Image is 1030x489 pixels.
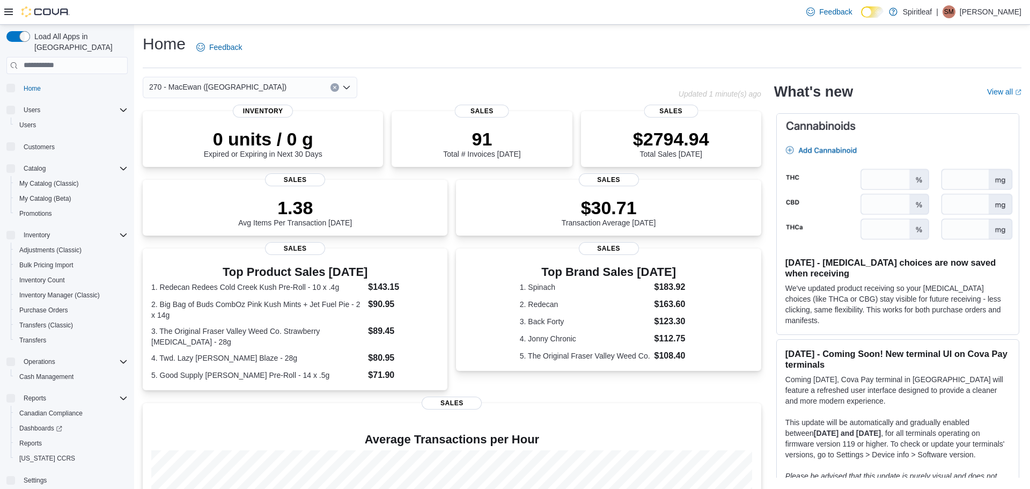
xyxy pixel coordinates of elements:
[11,288,132,303] button: Inventory Manager (Classic)
[151,282,364,293] dt: 1. Redecan Redees Cold Creek Kush Pre-Roll - 10 x .4g
[19,306,68,315] span: Purchase Orders
[785,348,1010,370] h3: [DATE] - Coming Soon! New terminal UI on Cova Pay terminals
[19,454,75,463] span: [US_STATE] CCRS
[11,118,132,133] button: Users
[15,177,128,190] span: My Catalog (Classic)
[443,128,520,158] div: Total # Invoices [DATE]
[960,5,1021,18] p: [PERSON_NAME]
[368,369,439,382] dd: $71.90
[785,257,1010,279] h3: [DATE] - [MEDICAL_DATA] choices are now saved when receiving
[19,355,128,368] span: Operations
[24,164,46,173] span: Catalog
[443,128,520,150] p: 91
[943,5,955,18] div: Shelby M
[987,87,1021,96] a: View allExternal link
[19,82,45,95] a: Home
[19,246,82,254] span: Adjustments (Classic)
[11,318,132,333] button: Transfers (Classic)
[15,304,72,317] a: Purchase Orders
[15,289,104,302] a: Inventory Manager (Classic)
[2,81,132,96] button: Home
[15,437,128,450] span: Reports
[19,104,45,116] button: Users
[19,179,79,188] span: My Catalog (Classic)
[520,299,650,310] dt: 2. Redecan
[644,105,698,118] span: Sales
[903,5,932,18] p: Spiritleaf
[24,231,50,239] span: Inventory
[15,192,76,205] a: My Catalog (Beta)
[11,369,132,384] button: Cash Management
[368,325,439,338] dd: $89.45
[19,121,36,129] span: Users
[774,83,853,100] h2: What's new
[24,106,40,114] span: Users
[11,436,132,451] button: Reports
[15,370,78,383] a: Cash Management
[15,452,128,465] span: Washington CCRS
[143,33,186,55] h1: Home
[654,332,698,345] dd: $112.75
[11,243,132,258] button: Adjustments (Classic)
[15,207,128,220] span: Promotions
[861,6,884,18] input: Dark Mode
[24,394,46,403] span: Reports
[15,319,77,332] a: Transfers (Classic)
[265,173,325,186] span: Sales
[15,274,128,287] span: Inventory Count
[19,373,73,381] span: Cash Management
[21,6,70,17] img: Cova
[151,299,364,320] dt: 2. Big Bag of Buds CombOz Pink Kush Mints + Jet Fuel Pie - 2 x 14g
[15,407,128,420] span: Canadian Compliance
[11,451,132,466] button: [US_STATE] CCRS
[368,352,439,364] dd: $80.95
[15,259,128,272] span: Bulk Pricing Import
[11,421,132,436] a: Dashboards
[19,140,128,154] span: Customers
[814,429,881,437] strong: [DATE] and [DATE]
[785,374,1010,406] p: Coming [DATE], Cova Pay terminal in [GEOGRAPHIC_DATA] will feature a refreshed user interface des...
[579,242,639,255] span: Sales
[654,315,698,328] dd: $123.30
[562,197,656,218] p: $30.71
[151,353,364,363] dt: 4. Twd. Lazy [PERSON_NAME] Blaze - 28g
[15,274,69,287] a: Inventory Count
[2,228,132,243] button: Inventory
[19,355,60,368] button: Operations
[342,83,351,92] button: Open list of options
[19,291,100,300] span: Inventory Manager (Classic)
[330,83,339,92] button: Clear input
[19,276,65,284] span: Inventory Count
[19,409,83,418] span: Canadian Compliance
[15,334,128,347] span: Transfers
[265,242,325,255] span: Sales
[11,176,132,191] button: My Catalog (Classic)
[19,473,128,487] span: Settings
[422,397,482,410] span: Sales
[19,162,50,175] button: Catalog
[633,128,709,150] p: $2794.94
[19,336,46,345] span: Transfers
[562,197,656,227] div: Transaction Average [DATE]
[238,197,352,218] p: 1.38
[204,128,322,150] p: 0 units / 0 g
[11,191,132,206] button: My Catalog (Beta)
[520,333,650,344] dt: 4. Jonny Chronic
[15,370,128,383] span: Cash Management
[24,357,55,366] span: Operations
[1015,89,1021,96] svg: External link
[19,474,51,487] a: Settings
[2,472,132,488] button: Settings
[15,244,128,257] span: Adjustments (Classic)
[19,162,128,175] span: Catalog
[520,266,698,279] h3: Top Brand Sales [DATE]
[19,321,73,330] span: Transfers (Classic)
[455,105,509,118] span: Sales
[15,422,128,435] span: Dashboards
[2,139,132,155] button: Customers
[11,273,132,288] button: Inventory Count
[15,407,87,420] a: Canadian Compliance
[19,261,73,269] span: Bulk Pricing Import
[15,259,78,272] a: Bulk Pricing Import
